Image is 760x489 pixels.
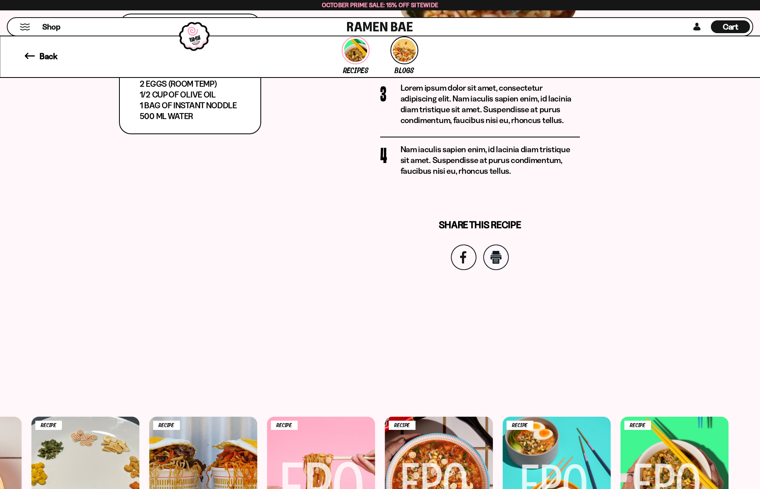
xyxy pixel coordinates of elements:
[483,245,509,270] button: Print window
[35,421,62,430] span: Recipe
[711,18,750,36] div: Cart
[140,111,240,121] li: 500 ml water
[153,421,180,430] span: Recipe
[42,20,60,33] a: Shop
[390,36,418,75] a: link to Blogs
[140,100,240,111] li: 1 bag of instant noddle
[341,36,369,75] a: link to Recipes
[506,421,533,430] span: Recipe
[24,52,58,60] a: back to Recipes
[389,421,415,430] span: Recipe
[395,67,414,75] span: Blogs
[343,67,369,75] span: Recipes
[451,245,476,270] a: Share this post on Facebook
[20,24,30,30] button: Mobile Menu Trigger
[624,421,651,430] span: Recipe
[140,89,240,100] li: 1/2 cup of olive oil
[271,421,298,430] span: Recipe
[401,83,571,125] span: Lorem ipsum dolor sit amet, consectetur adipiscing elit. Nam iaculis sapien enim, id lacinia diam...
[42,22,60,32] span: Shop
[140,78,240,89] li: 2 eggs (room temp)
[723,22,738,32] span: Cart
[401,144,570,176] span: Nam iaculis sapien enim, id lacinia diam tristique sit amet. Suspendisse at purus condimentum, fa...
[322,1,439,9] span: October Prime Sale: 15% off Sitewide
[380,220,580,230] h4: Share this recipe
